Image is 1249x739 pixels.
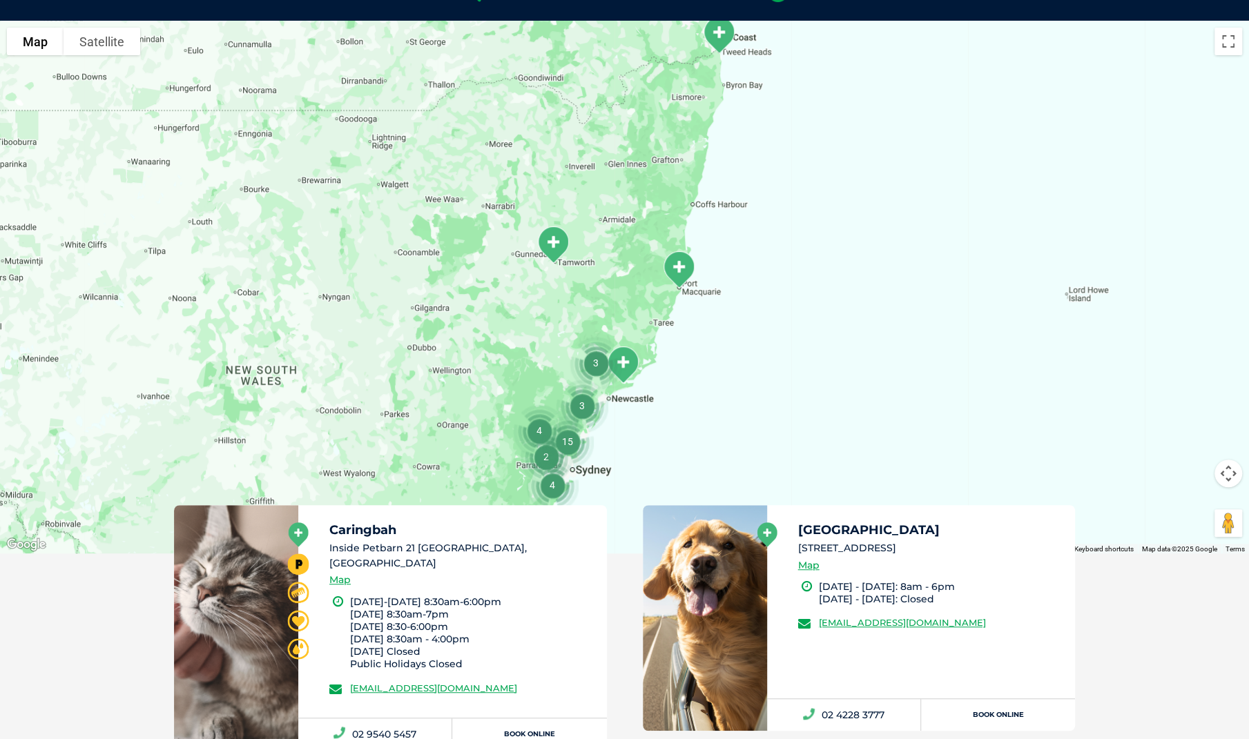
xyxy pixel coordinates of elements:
[798,558,820,573] a: Map
[1214,509,1242,537] button: Drag Pegman onto the map to open Street View
[521,453,584,517] div: 4
[1142,545,1217,553] span: Map data ©2025 Google
[696,10,742,59] div: Tweed Heads
[1214,28,1242,55] button: Toggle fullscreen view
[536,410,599,473] div: 15
[329,572,351,588] a: Map
[600,340,646,389] div: Tanilba Bay
[819,580,1063,605] li: [DATE] - [DATE]: 8am - 6pm [DATE] - [DATE]: Closed
[507,399,571,462] div: 4
[550,374,614,437] div: 3
[329,524,594,536] h5: Caringbah
[350,595,594,671] li: [DATE]-[DATE] 8:30am-6:00pm [DATE] 8:30am-7pm [DATE] 8:30-6:00pm [DATE] 8:30am - 4:00pm [DATE] Cl...
[1226,545,1245,553] a: Terms (opens in new tab)
[1074,544,1134,554] button: Keyboard shortcuts
[3,535,49,553] a: Open this area in Google Maps (opens a new window)
[798,524,1063,536] h5: [GEOGRAPHIC_DATA]
[564,331,628,395] div: 3
[350,682,517,693] a: [EMAIL_ADDRESS][DOMAIN_NAME]
[64,28,140,55] button: Show satellite imagery
[656,245,701,294] div: Port Macquarie
[3,535,49,553] img: Google
[921,699,1075,731] a: Book Online
[819,617,986,628] a: [EMAIL_ADDRESS][DOMAIN_NAME]
[530,220,576,269] div: South Tamworth
[1214,460,1242,487] button: Map camera controls
[7,28,64,55] button: Show street map
[767,699,921,731] a: 02 4228 3777
[798,541,1063,555] li: [STREET_ADDRESS]
[329,541,594,571] li: Inside Petbarn 21 [GEOGRAPHIC_DATA], [GEOGRAPHIC_DATA]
